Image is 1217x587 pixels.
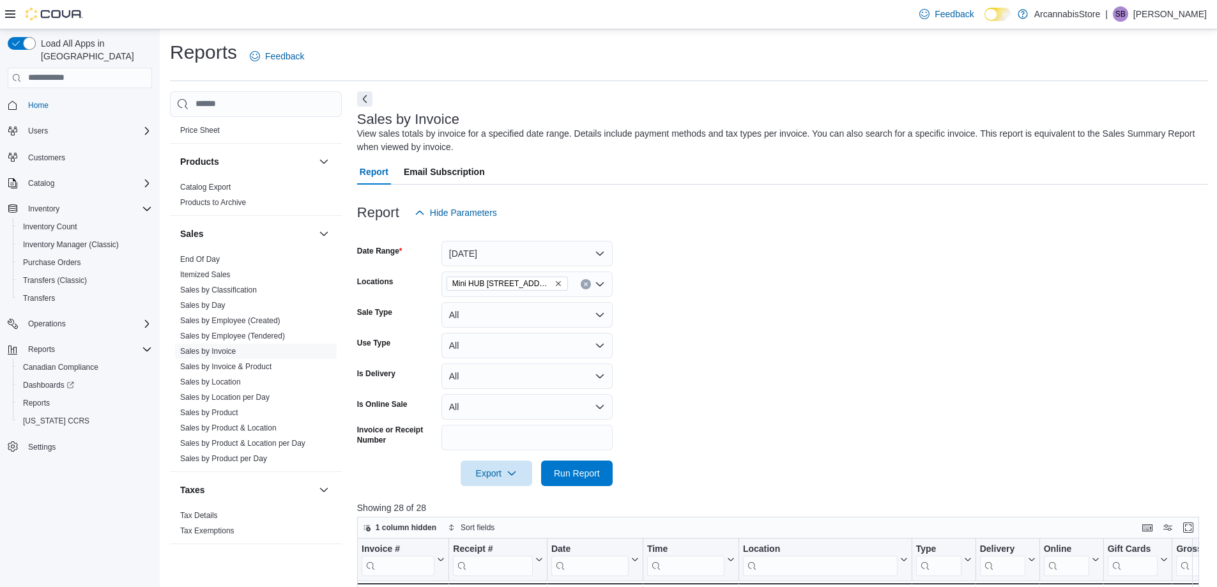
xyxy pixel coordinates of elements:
[23,439,61,455] a: Settings
[13,289,157,307] button: Transfers
[180,316,280,326] span: Sales by Employee (Created)
[180,346,236,356] span: Sales by Invoice
[180,362,272,371] a: Sales by Invoice & Product
[1107,544,1158,576] div: Gift Card Sales
[180,438,305,448] span: Sales by Product & Location per Day
[1133,6,1207,22] p: [PERSON_NAME]
[1107,544,1158,556] div: Gift Cards
[357,425,436,445] label: Invoice or Receipt Number
[180,125,220,135] span: Price Sheet
[170,123,342,143] div: Pricing
[443,520,500,535] button: Sort fields
[13,218,157,236] button: Inventory Count
[3,340,157,358] button: Reports
[180,377,241,387] span: Sales by Location
[23,201,65,217] button: Inventory
[23,150,70,165] a: Customers
[23,362,98,372] span: Canadian Compliance
[357,127,1202,154] div: View sales totals by invoice for a specified date range. Details include payment methods and tax ...
[1034,6,1101,22] p: ArcannabisStore
[28,319,66,329] span: Operations
[23,293,55,303] span: Transfers
[180,182,231,192] span: Catalog Export
[743,544,908,576] button: Location
[551,544,639,576] button: Date
[18,255,86,270] a: Purchase Orders
[13,254,157,271] button: Purchase Orders
[357,277,394,287] label: Locations
[13,358,157,376] button: Canadian Compliance
[18,377,152,393] span: Dashboards
[18,219,82,234] a: Inventory Count
[23,316,71,332] button: Operations
[23,398,50,408] span: Reports
[979,544,1035,576] button: Delivery
[180,454,267,463] a: Sales by Product per Day
[18,291,60,306] a: Transfers
[28,100,49,111] span: Home
[18,273,92,288] a: Transfers (Classic)
[180,300,226,310] span: Sales by Day
[453,544,533,556] div: Receipt #
[647,544,724,576] div: Time
[180,510,218,521] span: Tax Details
[18,219,152,234] span: Inventory Count
[1113,6,1128,22] div: Shawn Bergman
[180,255,220,264] a: End Of Day
[441,241,613,266] button: [DATE]
[13,394,157,412] button: Reports
[23,257,81,268] span: Purchase Orders
[316,226,332,241] button: Sales
[358,520,441,535] button: 1 column hidden
[23,380,74,390] span: Dashboards
[13,412,157,430] button: [US_STATE] CCRS
[18,291,152,306] span: Transfers
[23,342,152,357] span: Reports
[461,522,494,533] span: Sort fields
[28,442,56,452] span: Settings
[23,123,53,139] button: Users
[1043,544,1089,576] div: Online
[23,275,87,286] span: Transfers (Classic)
[555,280,562,287] button: Remove Mini HUB 6528 Victoria Dr - 450239 from selection in this group
[23,342,60,357] button: Reports
[23,416,89,426] span: [US_STATE] CCRS
[180,197,246,208] span: Products to Archive
[581,279,591,289] button: Clear input
[362,544,434,576] div: Invoice #
[180,301,226,310] a: Sales by Day
[1181,520,1196,535] button: Enter fullscreen
[28,153,65,163] span: Customers
[18,237,124,252] a: Inventory Manager (Classic)
[180,423,277,433] span: Sales by Product & Location
[23,222,77,232] span: Inventory Count
[23,98,54,113] a: Home
[316,154,332,169] button: Products
[441,394,613,420] button: All
[743,544,898,576] div: Location
[180,408,238,417] a: Sales by Product
[180,198,246,207] a: Products to Archive
[180,227,204,240] h3: Sales
[170,252,342,471] div: Sales
[453,544,533,576] div: Receipt # URL
[180,511,218,520] a: Tax Details
[447,277,568,291] span: Mini HUB 6528 Victoria Dr - 450239
[180,454,267,464] span: Sales by Product per Day
[180,155,219,168] h3: Products
[23,439,152,455] span: Settings
[362,544,434,556] div: Invoice #
[18,413,95,429] a: [US_STATE] CCRS
[743,544,898,556] div: Location
[13,236,157,254] button: Inventory Manager (Classic)
[170,179,342,215] div: Products
[23,97,152,113] span: Home
[18,360,103,375] a: Canadian Compliance
[18,377,79,393] a: Dashboards
[3,174,157,192] button: Catalog
[554,467,600,480] span: Run Report
[180,285,257,295] span: Sales by Classification
[595,279,605,289] button: Open list of options
[357,338,390,348] label: Use Type
[551,544,629,556] div: Date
